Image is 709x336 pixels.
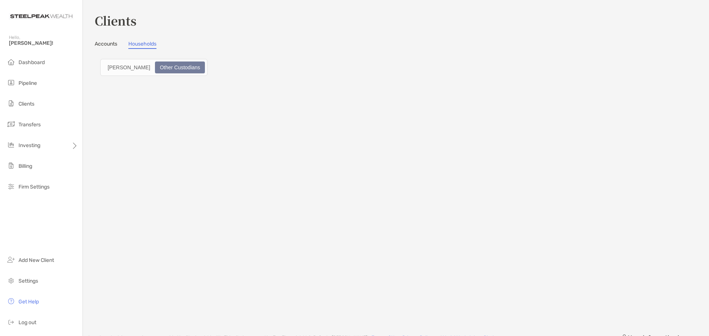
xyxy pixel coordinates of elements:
[100,59,207,76] div: segmented control
[18,163,32,169] span: Billing
[7,255,16,264] img: add_new_client icon
[18,319,36,326] span: Log out
[156,62,204,73] div: Other Custodians
[18,257,54,263] span: Add New Client
[18,299,39,305] span: Get Help
[7,57,16,66] img: dashboard icon
[7,99,16,108] img: clients icon
[95,12,697,29] h3: Clients
[9,3,74,30] img: Zoe Logo
[18,80,37,86] span: Pipeline
[7,78,16,87] img: pipeline icon
[128,41,156,49] a: Households
[7,182,16,191] img: firm-settings icon
[18,184,50,190] span: Firm Settings
[7,317,16,326] img: logout icon
[7,140,16,149] img: investing icon
[7,297,16,306] img: get-help icon
[18,101,34,107] span: Clients
[9,40,78,46] span: [PERSON_NAME]!
[18,59,45,66] span: Dashboard
[7,161,16,170] img: billing icon
[18,122,41,128] span: Transfers
[7,276,16,285] img: settings icon
[7,120,16,129] img: transfers icon
[18,278,38,284] span: Settings
[95,41,117,49] a: Accounts
[104,62,154,73] div: Zoe
[18,142,40,149] span: Investing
